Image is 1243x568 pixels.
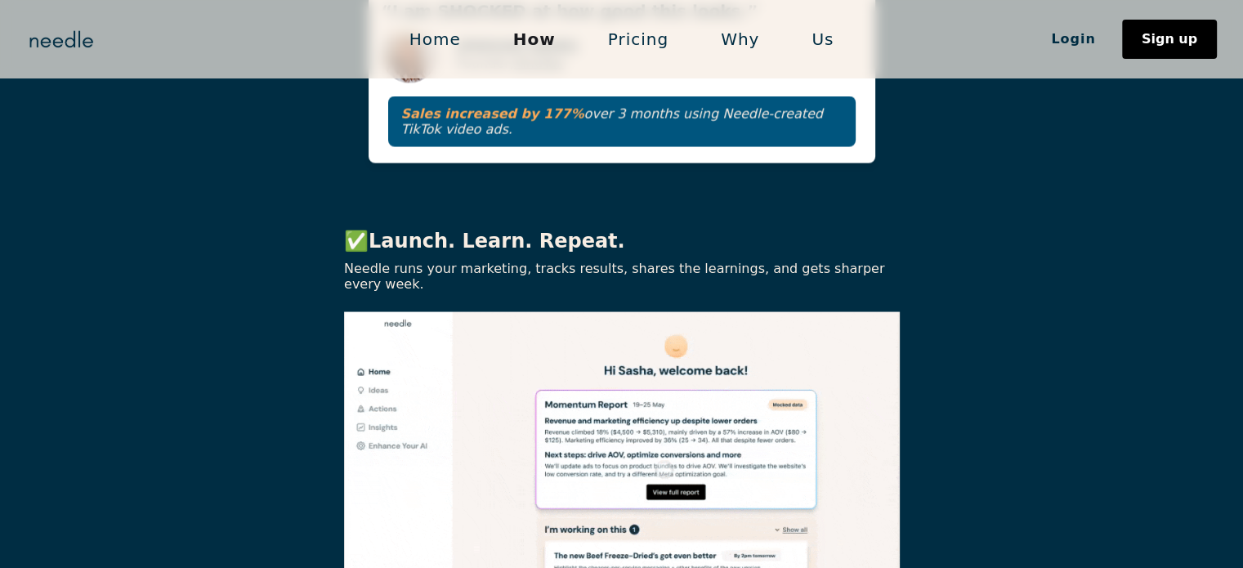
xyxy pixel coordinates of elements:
[344,228,900,253] p: ✅
[695,22,785,56] a: Why
[401,105,584,121] strong: Sales increased by 177%
[1142,33,1197,46] div: Sign up
[487,22,582,56] a: How
[582,22,695,56] a: Pricing
[401,105,843,136] p: over 3 months using Needle-created TikTok video ads.
[344,260,900,291] p: Needle runs your marketing, tracks results, shares the learnings, and gets sharper every week.
[785,22,860,56] a: Us
[1122,20,1217,59] a: Sign up
[369,229,625,252] strong: Launch. Learn. Repeat.
[383,22,487,56] a: Home
[1025,25,1122,53] a: Login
